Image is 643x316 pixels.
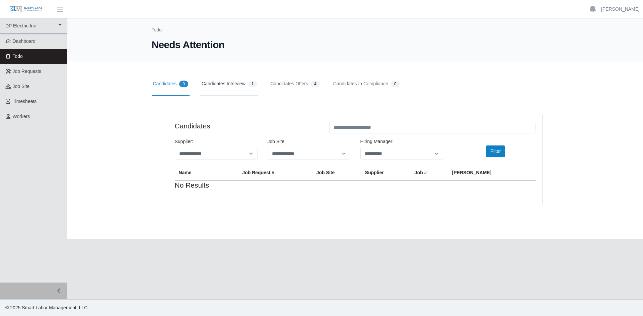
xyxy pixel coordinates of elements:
[448,165,536,181] th: [PERSON_NAME]
[152,26,559,39] nav: Breadcrumb
[9,6,43,13] img: SLM Logo
[13,38,36,44] span: Dashboard
[152,27,162,32] a: Todo
[200,72,258,96] a: Candidates Interview
[268,138,286,145] label: job site:
[13,84,30,89] span: job site
[332,72,401,96] a: Candidates In Compliance
[152,72,190,96] a: Candidates
[248,81,257,87] span: 1
[5,305,87,310] span: © 2025 Smart Labor Management, LLC
[391,81,400,87] span: 0
[175,181,238,189] h4: No Results
[179,81,188,87] span: 0
[152,39,559,51] h1: Needs Attention
[312,165,361,181] th: job site
[175,165,238,181] th: Name
[13,99,37,104] span: Timesheets
[601,6,640,13] a: [PERSON_NAME]
[175,122,319,130] h4: Candidates
[175,138,193,145] label: Supplier:
[13,114,30,119] span: Workers
[360,138,394,145] label: Hiring Manager:
[311,81,320,87] span: 4
[152,72,559,96] nav: Tabs
[238,165,312,181] th: Job Request #
[269,72,321,96] a: Candidates Offers
[13,54,23,59] span: Todo
[486,145,505,157] button: Filter
[361,165,411,181] th: Supplier
[13,69,42,74] span: Job Requests
[411,165,448,181] th: Job #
